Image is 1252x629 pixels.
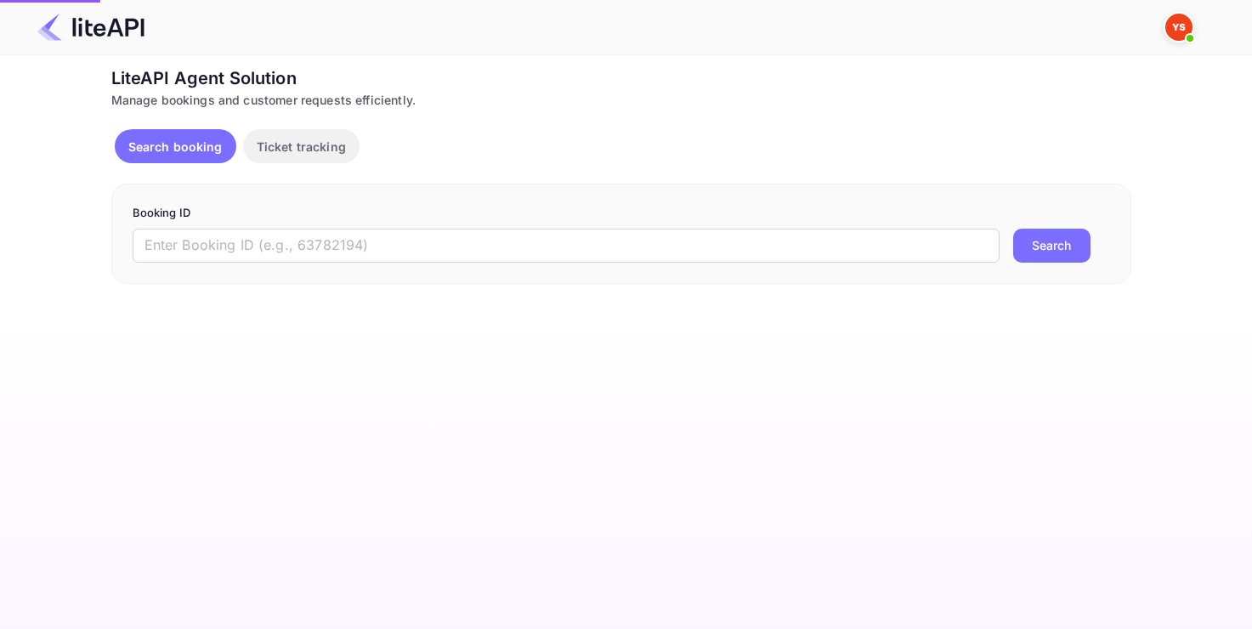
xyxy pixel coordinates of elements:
[37,14,144,41] img: LiteAPI Logo
[133,229,1000,263] input: Enter Booking ID (e.g., 63782194)
[1165,14,1193,41] img: Yandex Support
[111,91,1131,109] div: Manage bookings and customer requests efficiently.
[1013,229,1091,263] button: Search
[257,138,346,156] p: Ticket tracking
[128,138,223,156] p: Search booking
[111,65,1131,91] div: LiteAPI Agent Solution
[133,205,1110,222] p: Booking ID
